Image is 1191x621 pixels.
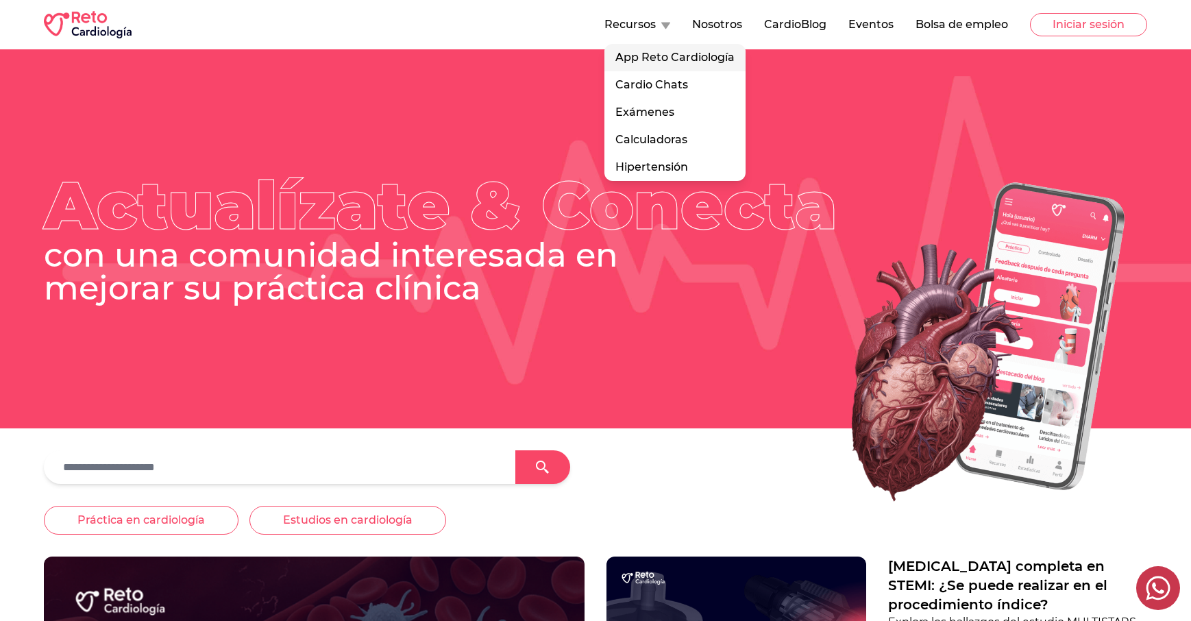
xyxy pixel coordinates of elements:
[604,16,670,33] button: Recursos
[604,71,746,99] a: Cardio Chats
[692,16,742,33] button: Nosotros
[604,126,746,154] a: Calculadoras
[249,506,446,535] button: Estudios en cardiología
[888,557,1148,614] a: [MEDICAL_DATA] completa en STEMI: ¿Se puede realizar en el procedimiento índice?
[775,164,1147,521] img: Heart
[44,11,132,38] img: RETO Cardio Logo
[1030,13,1147,36] button: Iniciar sesión
[604,99,746,126] div: Exámenes
[604,154,746,181] a: Hipertensión
[848,16,894,33] button: Eventos
[764,16,826,33] button: CardioBlog
[604,44,746,71] a: App Reto Cardiología
[44,506,238,535] button: Práctica en cardiología
[916,16,1008,33] button: Bolsa de empleo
